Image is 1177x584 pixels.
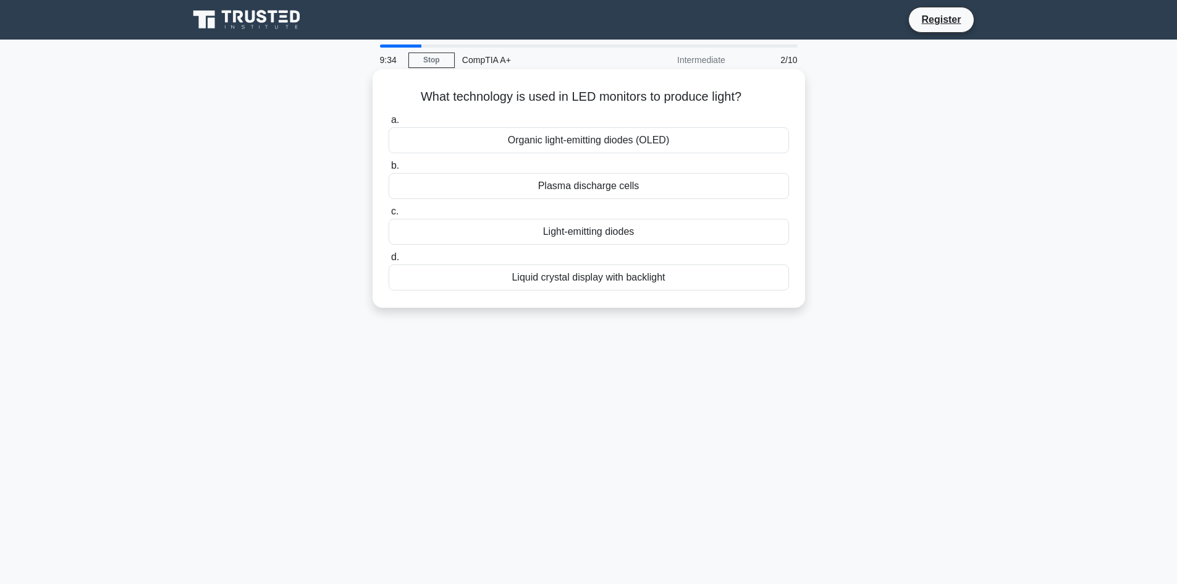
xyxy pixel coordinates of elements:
[391,114,399,125] span: a.
[391,160,399,171] span: b.
[914,12,968,27] a: Register
[389,173,789,199] div: Plasma discharge cells
[455,48,625,72] div: CompTIA A+
[733,48,805,72] div: 2/10
[625,48,733,72] div: Intermediate
[391,252,399,262] span: d.
[373,48,408,72] div: 9:34
[408,53,455,68] a: Stop
[389,264,789,290] div: Liquid crystal display with backlight
[389,127,789,153] div: Organic light-emitting diodes (OLED)
[387,89,790,105] h5: What technology is used in LED monitors to produce light?
[391,206,399,216] span: c.
[389,219,789,245] div: Light-emitting diodes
